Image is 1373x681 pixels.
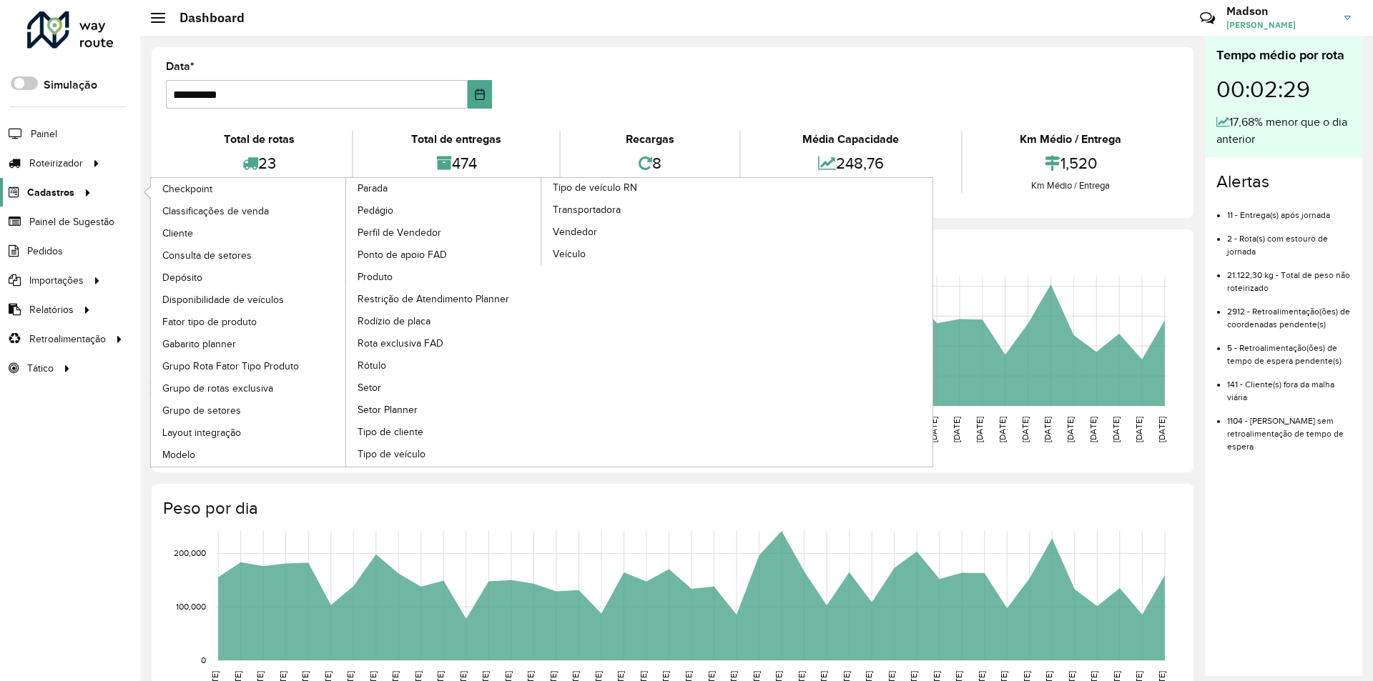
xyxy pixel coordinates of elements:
[151,399,347,421] a: Grupo de setores
[1111,417,1121,442] text: [DATE]
[966,148,1176,179] div: 1,520
[966,131,1176,148] div: Km Médio / Entrega
[346,266,542,287] a: Produto
[346,288,542,309] a: Restrição de Atendimento Planner
[29,302,74,317] span: Relatórios
[744,148,957,179] div: 248,76
[169,148,348,179] div: 23
[564,148,736,179] div: 8
[358,424,423,439] span: Tipo de cliente
[163,498,1179,519] h4: Peso por dia
[1216,172,1351,192] h4: Alertas
[162,359,299,374] span: Grupo Rota Fator Tipo Produto
[358,203,393,218] span: Pedágio
[952,417,961,442] text: [DATE]
[541,199,737,220] a: Transportadora
[169,131,348,148] div: Total de rotas
[1227,331,1351,367] li: 5 - Retroalimentação(ões) de tempo de espera pendente(s)
[358,247,447,262] span: Ponto de apoio FAD
[358,402,418,417] span: Setor Planner
[162,425,241,440] span: Layout integração
[346,222,542,243] a: Perfil de Vendedor
[1066,417,1075,442] text: [DATE]
[358,292,509,307] span: Restrição de Atendimento Planner
[162,381,273,396] span: Grupo de rotas exclusiva
[166,58,195,75] label: Data
[346,178,737,467] a: Tipo de veículo RN
[358,314,430,329] span: Rodízio de placa
[553,247,586,262] span: Veículo
[358,447,425,462] span: Tipo de veículo
[1088,417,1098,442] text: [DATE]
[151,222,347,244] a: Cliente
[151,355,347,377] a: Grupo Rota Fator Tipo Produto
[346,310,542,332] a: Rodízio de placa
[27,244,63,259] span: Pedidos
[151,444,347,465] a: Modelo
[151,200,347,222] a: Classificações de venda
[1020,417,1030,442] text: [DATE]
[1226,19,1334,31] span: [PERSON_NAME]
[151,178,542,467] a: Parada
[553,202,621,217] span: Transportadora
[29,156,83,171] span: Roteirizador
[358,269,393,284] span: Produto
[151,178,347,199] a: Checkpoint
[1227,198,1351,222] li: 11 - Entrega(s) após jornada
[27,185,74,200] span: Cadastros
[151,267,347,288] a: Depósito
[162,314,257,329] span: Fator tipo de produto
[541,243,737,264] a: Veículo
[1227,367,1351,404] li: 141 - Cliente(s) fora da malha viária
[358,336,443,351] span: Rota exclusiva FAD
[151,311,347,332] a: Fator tipo de produto
[31,126,57,141] span: Painel
[162,226,193,241] span: Cliente
[162,292,284,307] span: Disponibilidade de veículos
[44,76,97,94] label: Simulação
[151,333,347,354] a: Gabarito planner
[27,361,54,376] span: Tático
[346,244,542,265] a: Ponto de apoio FAD
[346,199,542,221] a: Pedágio
[1227,258,1351,294] li: 21.122,30 kg - Total de peso não roteirizado
[1227,222,1351,258] li: 2 - Rota(s) com estouro de jornada
[929,417,938,442] text: [DATE]
[151,244,347,266] a: Consulta de setores
[358,380,381,395] span: Setor
[1157,417,1166,442] text: [DATE]
[1216,46,1351,65] div: Tempo médio por rota
[162,248,252,263] span: Consulta de setores
[346,354,542,376] a: Rótulo
[357,148,555,179] div: 474
[176,602,206,611] text: 100,000
[541,221,737,242] a: Vendedor
[29,332,106,347] span: Retroalimentação
[966,179,1176,193] div: Km Médio / Entrega
[1226,4,1334,18] h3: Madson
[162,182,212,197] span: Checkpoint
[162,337,236,352] span: Gabarito planner
[346,443,542,464] a: Tipo de veículo
[564,131,736,148] div: Recargas
[553,224,597,239] span: Vendedor
[162,403,241,418] span: Grupo de setores
[1134,417,1143,442] text: [DATE]
[1216,114,1351,148] div: 17,68% menor que o dia anterior
[1043,417,1052,442] text: [DATE]
[357,131,555,148] div: Total de entregas
[29,214,114,229] span: Painel de Sugestão
[346,421,542,442] a: Tipo de cliente
[201,655,206,665] text: 0
[151,422,347,443] a: Layout integração
[744,131,957,148] div: Média Capacidade
[151,377,347,399] a: Grupo de rotas exclusiva
[998,417,1007,442] text: [DATE]
[1227,294,1351,331] li: 2912 - Retroalimentação(ões) de coordenadas pendente(s)
[346,377,542,398] a: Setor
[174,549,206,558] text: 200,000
[1227,404,1351,453] li: 1104 - [PERSON_NAME] sem retroalimentação de tempo de espera
[1216,65,1351,114] div: 00:02:29
[358,225,441,240] span: Perfil de Vendedor
[1192,3,1223,34] a: Contato Rápido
